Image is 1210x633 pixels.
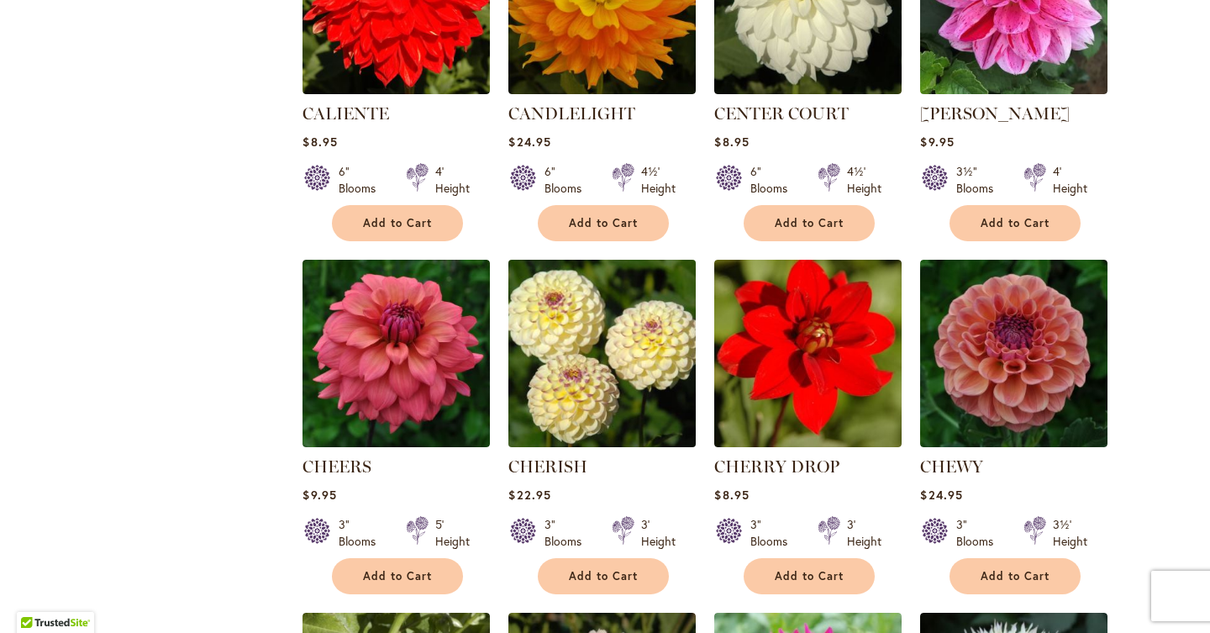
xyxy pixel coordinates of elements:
[714,260,902,447] img: CHERRY DROP
[435,516,470,550] div: 5' Height
[332,558,463,594] button: Add to Cart
[714,487,749,503] span: $8.95
[339,516,386,550] div: 3" Blooms
[744,205,875,241] button: Add to Cart
[302,456,371,477] a: CHEERS
[714,82,902,98] a: CENTER COURT
[302,82,490,98] a: CALIENTE
[714,435,902,451] a: CHERRY DROP
[750,516,797,550] div: 3" Blooms
[302,487,336,503] span: $9.95
[920,487,962,503] span: $24.95
[714,456,839,477] a: CHERRY DROP
[435,163,470,197] div: 4' Height
[544,163,592,197] div: 6" Blooms
[302,260,490,447] img: CHEERS
[981,569,1050,583] span: Add to Cart
[569,216,638,230] span: Add to Cart
[847,163,881,197] div: 4½' Height
[332,205,463,241] button: Add to Cart
[302,103,389,124] a: CALIENTE
[508,134,550,150] span: $24.95
[847,516,881,550] div: 3' Height
[744,558,875,594] button: Add to Cart
[981,216,1050,230] span: Add to Cart
[920,103,1070,124] a: [PERSON_NAME]
[363,569,432,583] span: Add to Cart
[508,82,696,98] a: CANDLELIGHT
[302,134,337,150] span: $8.95
[920,134,954,150] span: $9.95
[1053,516,1087,550] div: 3½' Height
[1053,163,1087,197] div: 4' Height
[302,435,490,451] a: CHEERS
[714,134,749,150] span: $8.95
[544,516,592,550] div: 3" Blooms
[950,205,1081,241] button: Add to Cart
[775,569,844,583] span: Add to Cart
[13,573,60,620] iframe: Launch Accessibility Center
[538,558,669,594] button: Add to Cart
[950,558,1081,594] button: Add to Cart
[750,163,797,197] div: 6" Blooms
[569,569,638,583] span: Add to Cart
[641,516,676,550] div: 3' Height
[714,103,849,124] a: CENTER COURT
[956,516,1003,550] div: 3" Blooms
[775,216,844,230] span: Add to Cart
[538,205,669,241] button: Add to Cart
[508,103,635,124] a: CANDLELIGHT
[508,435,696,451] a: CHERISH
[920,435,1107,451] a: CHEWY
[641,163,676,197] div: 4½' Height
[920,456,983,477] a: CHEWY
[920,260,1107,447] img: CHEWY
[508,487,550,503] span: $22.95
[339,163,386,197] div: 6" Blooms
[363,216,432,230] span: Add to Cart
[956,163,1003,197] div: 3½" Blooms
[504,255,701,451] img: CHERISH
[508,456,587,477] a: CHERISH
[920,82,1107,98] a: CHA CHING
